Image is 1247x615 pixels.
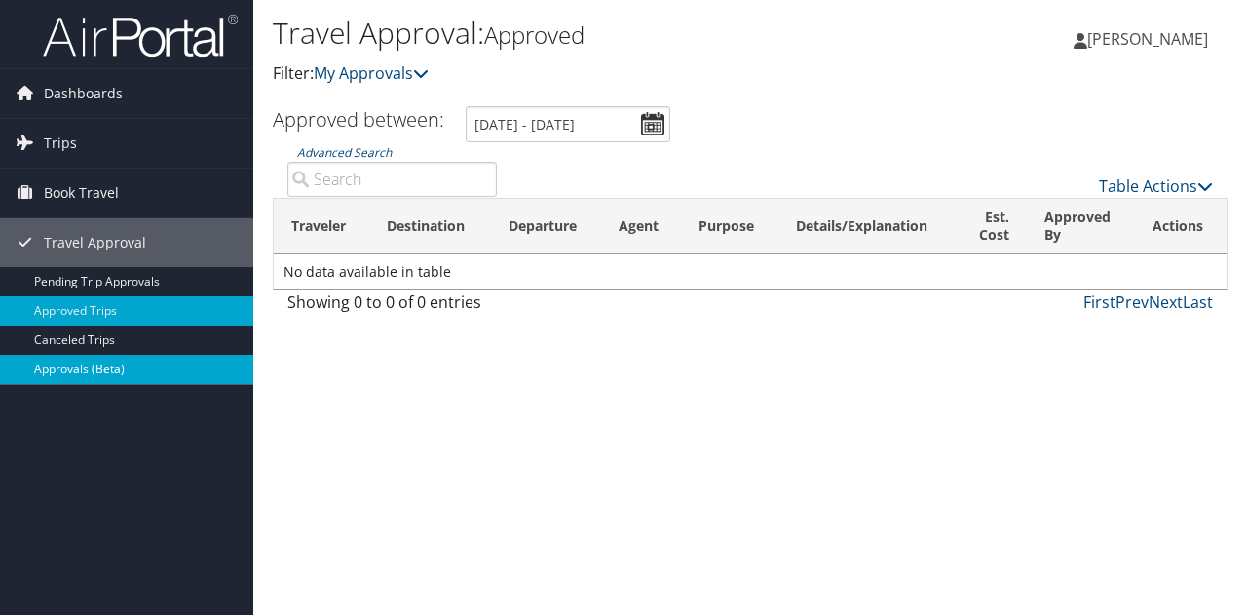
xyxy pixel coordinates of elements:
[43,13,238,58] img: airportal-logo.png
[1099,175,1213,197] a: Table Actions
[1027,199,1135,254] th: Approved By: activate to sort column ascending
[1115,291,1149,313] a: Prev
[369,199,490,254] th: Destination: activate to sort column ascending
[297,144,392,161] a: Advanced Search
[466,106,670,142] input: [DATE] - [DATE]
[44,169,119,217] span: Book Travel
[484,19,585,51] small: Approved
[601,199,681,254] th: Agent
[273,106,444,133] h3: Approved between:
[491,199,601,254] th: Departure: activate to sort column ascending
[1149,291,1183,313] a: Next
[44,69,123,118] span: Dashboards
[273,61,909,87] p: Filter:
[44,218,146,267] span: Travel Approval
[274,199,369,254] th: Traveler: activate to sort column ascending
[1087,28,1208,50] span: [PERSON_NAME]
[274,254,1227,289] td: No data available in table
[1074,10,1228,68] a: [PERSON_NAME]
[44,119,77,168] span: Trips
[314,62,429,84] a: My Approvals
[778,199,957,254] th: Details/Explanation
[273,13,909,54] h1: Travel Approval:
[1183,291,1213,313] a: Last
[957,199,1027,254] th: Est. Cost: activate to sort column ascending
[681,199,778,254] th: Purpose
[1083,291,1115,313] a: First
[287,162,497,197] input: Advanced Search
[287,290,497,324] div: Showing 0 to 0 of 0 entries
[1135,199,1227,254] th: Actions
